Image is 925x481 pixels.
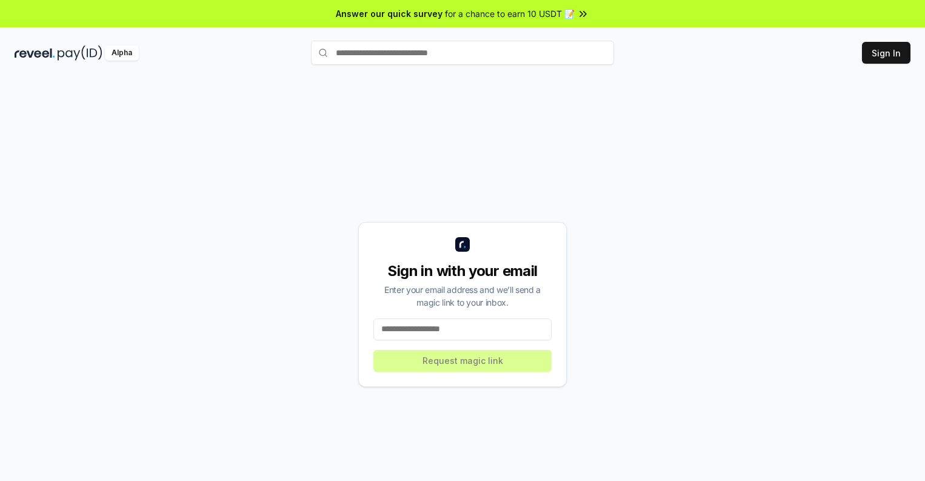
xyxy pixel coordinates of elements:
[445,7,575,20] span: for a chance to earn 10 USDT 📝
[455,237,470,252] img: logo_small
[336,7,442,20] span: Answer our quick survey
[15,45,55,61] img: reveel_dark
[58,45,102,61] img: pay_id
[373,283,552,309] div: Enter your email address and we’ll send a magic link to your inbox.
[105,45,139,61] div: Alpha
[862,42,910,64] button: Sign In
[373,261,552,281] div: Sign in with your email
